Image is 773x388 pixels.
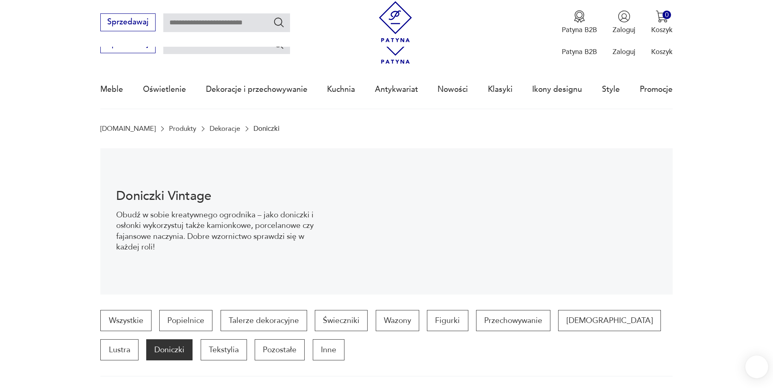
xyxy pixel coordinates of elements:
a: Meble [100,71,123,108]
a: [DOMAIN_NAME] [100,125,156,132]
a: Ikona medaluPatyna B2B [562,10,597,35]
a: Dekoracje i przechowywanie [206,71,307,108]
img: ba122618386fa961f78ef92bee24ebb9.jpg [329,148,673,295]
p: Koszyk [651,47,673,56]
img: Patyna - sklep z meblami i dekoracjami vintage [375,1,416,42]
p: Obudź w sobie kreatywnego ogrodnika – jako doniczki i osłonki wykorzystuj także kamionkowe, porce... [116,210,314,253]
a: Świeczniki [315,310,368,331]
p: Patyna B2B [562,47,597,56]
a: Style [602,71,620,108]
a: Kuchnia [327,71,355,108]
button: Sprzedawaj [100,13,155,31]
a: Popielnice [159,310,212,331]
p: Zaloguj [613,47,635,56]
a: Wszystkie [100,310,151,331]
a: Tekstylia [201,339,247,360]
p: Zaloguj [613,25,635,35]
button: Zaloguj [613,10,635,35]
a: Ikony designu [532,71,582,108]
a: Produkty [169,125,196,132]
a: Klasyki [488,71,513,108]
div: 0 [663,11,671,19]
a: Sprzedawaj [100,41,155,48]
a: Dekoracje [210,125,240,132]
button: Patyna B2B [562,10,597,35]
a: Sprzedawaj [100,20,155,26]
a: Figurki [427,310,468,331]
a: Pozostałe [255,339,305,360]
p: Doniczki [253,125,279,132]
a: Antykwariat [375,71,418,108]
a: Doniczki [146,339,193,360]
p: Patyna B2B [562,25,597,35]
a: Inne [313,339,344,360]
h1: Doniczki Vintage [116,190,314,202]
button: Szukaj [273,38,285,50]
button: 0Koszyk [651,10,673,35]
a: Talerze dekoracyjne [221,310,307,331]
a: Lustra [100,339,138,360]
a: Wazony [376,310,419,331]
a: Promocje [640,71,673,108]
p: Koszyk [651,25,673,35]
img: Ikona medalu [573,10,586,23]
a: Oświetlenie [143,71,186,108]
a: Nowości [437,71,468,108]
iframe: Smartsupp widget button [745,355,768,378]
button: Szukaj [273,16,285,28]
a: [DEMOGRAPHIC_DATA] [558,310,660,331]
img: Ikonka użytkownika [618,10,630,23]
img: Ikona koszyka [656,10,668,23]
a: Przechowywanie [476,310,550,331]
